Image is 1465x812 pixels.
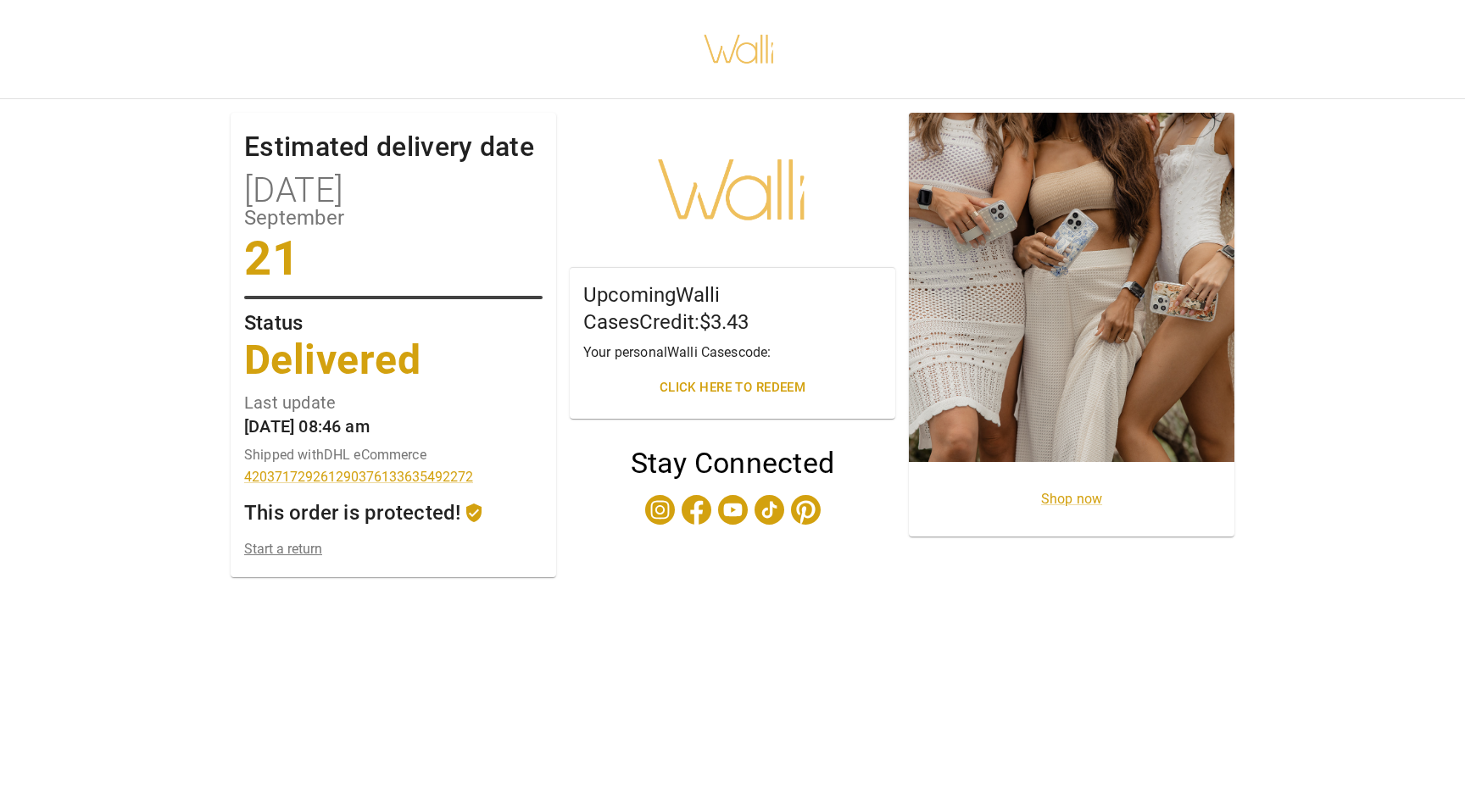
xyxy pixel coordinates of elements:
[909,113,1234,462] div: product image
[244,133,543,160] p: Estimated delivery date
[244,340,543,381] p: Delivered
[583,342,882,363] p: Your personal Walli Cases code:
[244,469,543,485] a: 420371729261290376133635492272
[244,448,543,462] p: Shipped with DHL eCommerce
[570,446,895,481] h4: Stay Connected
[583,281,882,336] h5: Upcoming Walli Cases Credit: $3.43
[583,370,882,405] button: Click here to redeem
[244,541,543,557] a: Start a return
[703,13,776,86] img: walli-inc.myshopify.com
[244,235,543,282] p: 21
[244,394,543,411] p: Last update
[570,113,895,267] div: Walli Cases
[244,208,543,228] p: September
[244,503,460,523] p: This order is protected!
[244,313,543,333] p: Status
[244,174,543,208] p: [DATE]
[1041,491,1102,507] a: Shop now
[244,418,543,435] p: [DATE] 08:46 am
